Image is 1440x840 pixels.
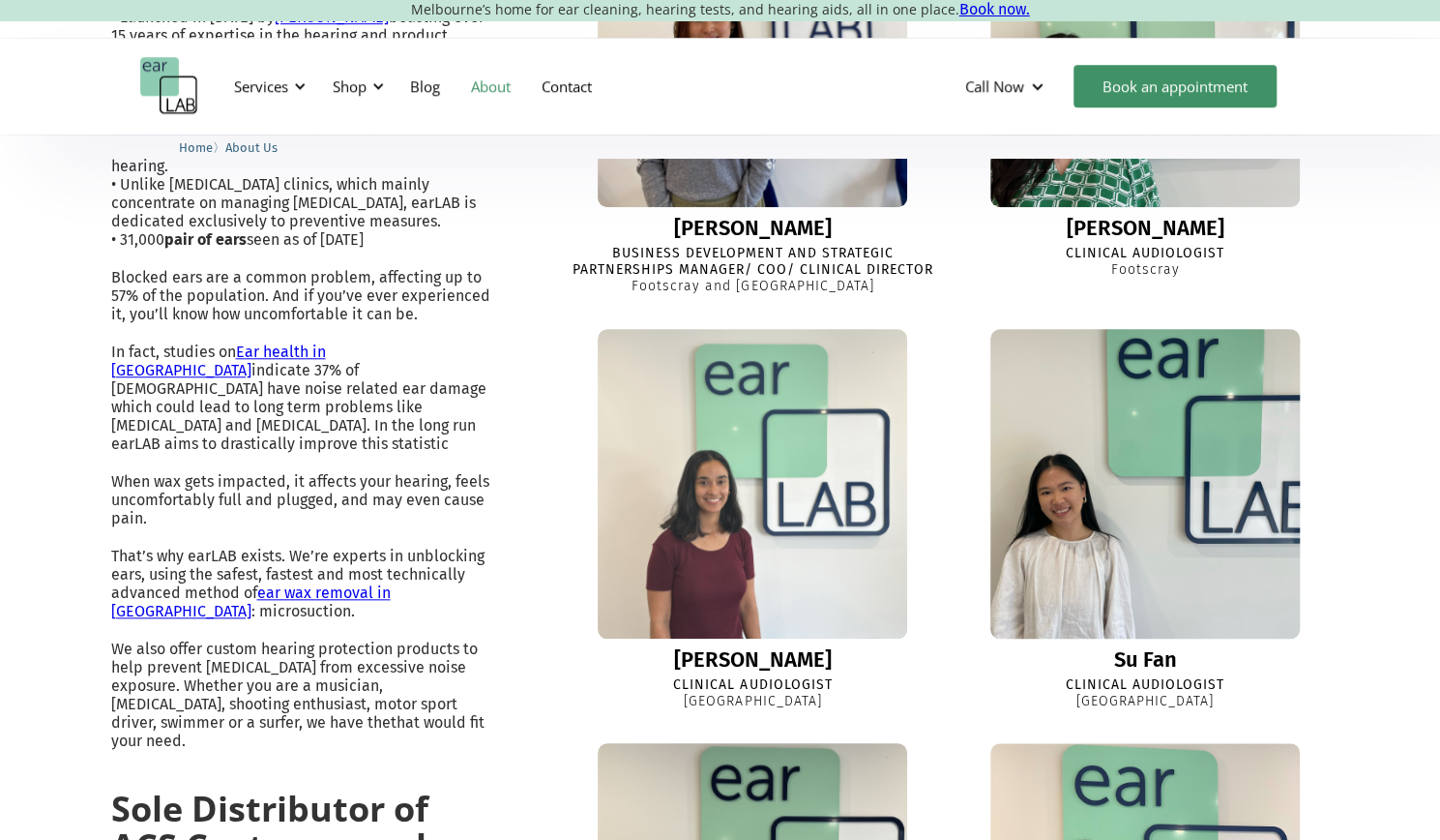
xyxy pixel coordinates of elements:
[598,329,907,639] img: Ella
[225,137,278,156] a: About Us
[1066,677,1224,694] div: Clinical Audiologist
[179,137,213,156] a: Home
[456,58,526,114] a: About
[961,329,1330,710] a: Su FanSu FanClinical Audiologist[GEOGRAPHIC_DATA]
[632,279,873,295] div: Footscray and [GEOGRAPHIC_DATA]
[222,57,311,115] div: Services
[1067,217,1224,240] div: [PERSON_NAME]
[1066,246,1224,262] div: Clinical Audiologist
[225,140,278,155] span: About Us
[164,230,247,249] strong: pair of ears
[674,648,832,672] div: [PERSON_NAME]
[140,57,198,115] a: home
[111,584,391,620] a: ear wax removal in [GEOGRAPHIC_DATA]
[179,140,213,155] span: Home
[1073,65,1277,107] a: Book an appointment
[395,58,456,114] a: Blog
[674,217,832,240] div: [PERSON_NAME]
[569,246,937,279] div: Business Development and Strategic Partnerships Manager/ COO/ Clinical Director
[234,76,288,96] div: Services
[950,57,1064,115] div: Call Now
[1114,648,1177,672] div: Su Fan
[975,314,1315,654] img: Su Fan
[569,329,937,710] a: Ella[PERSON_NAME]Clinical Audiologist[GEOGRAPHIC_DATA]
[673,677,832,694] div: Clinical Audiologist
[179,137,225,158] li: 〉
[965,76,1024,96] div: Call Now
[1076,694,1214,710] div: [GEOGRAPHIC_DATA]
[111,343,326,379] a: Ear health in [GEOGRAPHIC_DATA]
[321,57,390,115] div: Shop
[333,76,367,96] div: Shop
[684,694,821,710] div: [GEOGRAPHIC_DATA]
[1111,262,1180,279] div: Footscray
[526,58,607,114] a: Contact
